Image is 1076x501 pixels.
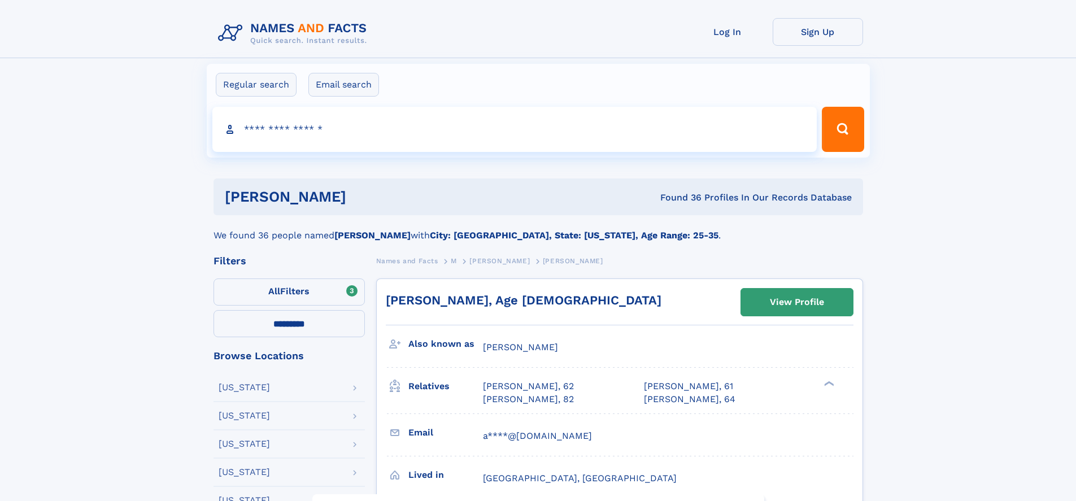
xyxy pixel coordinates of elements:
input: search input [212,107,817,152]
div: Found 36 Profiles In Our Records Database [503,191,852,204]
button: Search Button [822,107,864,152]
label: Email search [308,73,379,97]
span: M [451,257,457,265]
b: City: [GEOGRAPHIC_DATA], State: [US_STATE], Age Range: 25-35 [430,230,718,241]
a: [PERSON_NAME], 82 [483,393,574,406]
h1: [PERSON_NAME] [225,190,503,204]
b: [PERSON_NAME] [334,230,411,241]
div: ❯ [821,380,835,387]
a: Names and Facts [376,254,438,268]
a: Sign Up [773,18,863,46]
div: [US_STATE] [219,468,270,477]
div: [US_STATE] [219,383,270,392]
span: [PERSON_NAME] [469,257,530,265]
div: We found 36 people named with . [214,215,863,242]
a: [PERSON_NAME], Age [DEMOGRAPHIC_DATA] [386,293,661,307]
a: View Profile [741,289,853,316]
h3: Lived in [408,465,483,485]
label: Filters [214,278,365,306]
h3: Email [408,423,483,442]
a: [PERSON_NAME] [469,254,530,268]
a: [PERSON_NAME], 62 [483,380,574,393]
h3: Relatives [408,377,483,396]
div: [US_STATE] [219,411,270,420]
a: [PERSON_NAME], 61 [644,380,733,393]
a: M [451,254,457,268]
span: All [268,286,280,297]
a: [PERSON_NAME], 64 [644,393,735,406]
div: Browse Locations [214,351,365,361]
span: [PERSON_NAME] [543,257,603,265]
h3: Also known as [408,334,483,354]
div: [US_STATE] [219,439,270,448]
span: [PERSON_NAME] [483,342,558,352]
label: Regular search [216,73,297,97]
a: Log In [682,18,773,46]
img: Logo Names and Facts [214,18,376,49]
div: Filters [214,256,365,266]
span: [GEOGRAPHIC_DATA], [GEOGRAPHIC_DATA] [483,473,677,483]
div: View Profile [770,289,824,315]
